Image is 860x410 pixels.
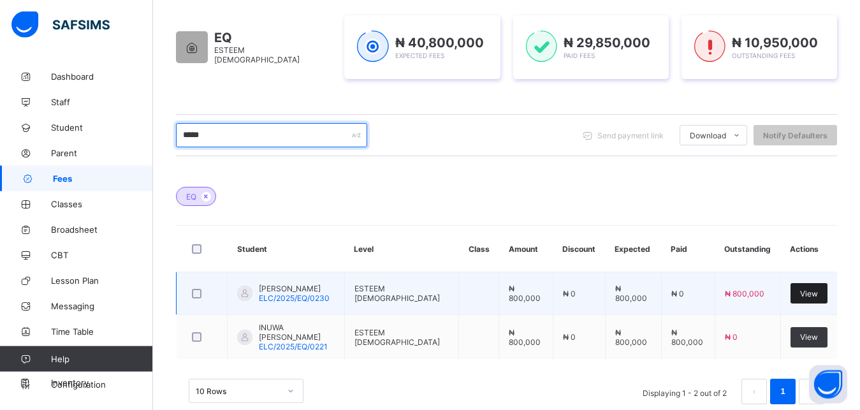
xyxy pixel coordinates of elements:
a: 1 [776,383,789,400]
span: Expected Fees [395,52,444,59]
span: ₦ 800,000 [509,328,541,347]
span: ₦ 800,000 [615,328,647,347]
span: Download [690,131,726,140]
span: ₦ 0 [671,289,684,298]
span: ₦ 40,800,000 [395,35,484,50]
span: Parent [51,148,153,158]
span: Notify Defaulters [763,131,827,140]
span: Messaging [51,301,153,311]
span: ₦ 800,000 [725,289,764,298]
span: Send payment link [597,131,664,140]
button: prev page [741,379,767,404]
span: Classes [51,199,153,209]
span: EQ [214,30,332,45]
span: ESTEEM [DEMOGRAPHIC_DATA] [214,45,300,64]
span: ELC/2025/EQ/0230 [259,293,330,303]
span: View [800,289,818,298]
span: ₦ 29,850,000 [564,35,650,50]
span: ₦ 800,000 [615,284,647,303]
span: ₦ 0 [563,332,576,342]
span: Paid Fees [564,52,595,59]
span: ESTEEM [DEMOGRAPHIC_DATA] [354,284,440,303]
th: Level [344,226,458,272]
th: Outstanding [715,226,780,272]
span: ELC/2025/EQ/0221 [259,342,328,351]
li: Displaying 1 - 2 out of 2 [633,379,736,404]
span: ₦ 0 [725,332,738,342]
th: Amount [499,226,553,272]
th: Class [459,226,499,272]
button: Open asap [809,365,847,404]
th: Paid [661,226,715,272]
th: Actions [780,226,837,272]
img: safsims [11,11,110,38]
span: CBT [51,250,153,260]
span: Lesson Plan [51,275,153,286]
th: Student [228,226,345,272]
button: next page [799,379,824,404]
span: Dashboard [51,71,153,82]
th: Discount [553,226,605,272]
span: Broadsheet [51,224,153,235]
span: Outstanding Fees [732,52,795,59]
img: expected-1.03dd87d44185fb6c27cc9b2570c10499.svg [357,31,388,62]
th: Expected [605,226,661,272]
span: Fees [53,173,153,184]
img: paid-1.3eb1404cbcb1d3b736510a26bbfa3ccb.svg [526,31,557,62]
span: View [800,332,818,342]
span: ₦ 0 [563,289,576,298]
img: outstanding-1.146d663e52f09953f639664a84e30106.svg [694,31,725,62]
span: ₦ 10,950,000 [732,35,818,50]
li: 下一页 [799,379,824,404]
span: Configuration [51,379,152,390]
div: 10 Rows [196,386,280,396]
li: 1 [770,379,796,404]
li: 上一页 [741,379,767,404]
span: [PERSON_NAME] [259,284,330,293]
span: INUWA [PERSON_NAME] [259,323,335,342]
span: ₦ 800,000 [671,328,703,347]
span: Time Table [51,326,153,337]
span: ESTEEM [DEMOGRAPHIC_DATA] [354,328,440,347]
span: ₦ 800,000 [509,284,541,303]
span: Student [51,122,153,133]
span: Staff [51,97,153,107]
span: Help [51,354,152,364]
span: EQ [186,192,196,201]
